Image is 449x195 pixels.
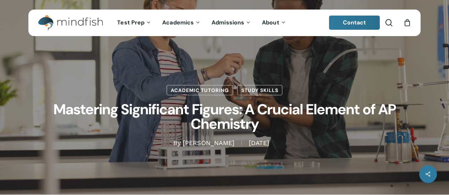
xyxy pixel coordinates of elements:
[257,20,292,26] a: About
[112,10,291,36] nav: Main Menu
[403,19,411,27] a: Cart
[173,140,181,145] span: By
[166,85,233,96] a: Academic Tutoring
[162,19,194,26] span: Academics
[241,140,276,145] span: [DATE]
[117,19,144,26] span: Test Prep
[262,19,279,26] span: About
[329,16,380,30] a: Contact
[183,139,234,146] a: [PERSON_NAME]
[343,19,366,26] span: Contact
[237,85,283,96] a: Study Skills
[212,19,244,26] span: Admissions
[112,20,157,26] a: Test Prep
[206,20,257,26] a: Admissions
[47,96,402,139] h1: Mastering Significant Figures: A Crucial Element of AP Chemistry
[157,20,206,26] a: Academics
[28,10,421,36] header: Main Menu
